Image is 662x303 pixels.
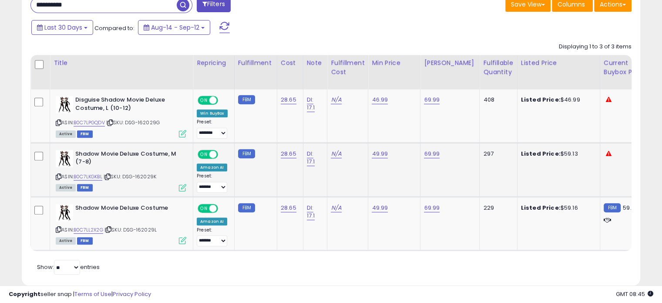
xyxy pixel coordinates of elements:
[521,96,593,104] div: $46.99
[281,58,299,68] div: Cost
[56,130,76,138] span: All listings currently available for purchase on Amazon
[331,58,364,77] div: Fulfillment Cost
[197,218,227,225] div: Amazon AI
[483,150,510,158] div: 297
[113,290,151,298] a: Privacy Policy
[424,150,440,158] a: 69.99
[372,95,388,104] a: 46.99
[197,58,231,68] div: Repricing
[424,204,440,212] a: 69.99
[197,163,227,171] div: Amazon AI
[281,95,296,104] a: 28.65
[9,290,151,299] div: seller snap | |
[307,204,315,220] a: DI: 17.1
[77,130,93,138] span: FBM
[372,150,388,158] a: 49.99
[56,204,73,221] img: 41ZIDQ56u4L._SL40_.jpg
[521,58,596,68] div: Listed Price
[31,20,93,35] button: Last 30 Days
[197,173,228,193] div: Preset:
[521,150,593,158] div: $59.13
[307,150,315,166] a: DI: 17.1
[106,119,160,126] span: | SKU: DSG-162029G
[56,150,186,191] div: ASIN:
[307,58,324,68] div: Note
[521,95,561,104] b: Listed Price:
[307,95,315,112] a: DI: 17.1
[372,204,388,212] a: 49.99
[217,97,231,104] span: OFF
[238,149,255,158] small: FBM
[197,119,228,139] div: Preset:
[75,204,181,214] b: Shadow Movie Deluxe Costume
[197,227,228,247] div: Preset:
[424,95,440,104] a: 69.99
[281,150,296,158] a: 28.65
[77,237,93,245] span: FBM
[198,204,209,212] span: ON
[197,109,228,117] div: Win BuyBox
[217,204,231,212] span: OFF
[604,58,649,77] div: Current Buybox Price
[424,58,476,68] div: [PERSON_NAME]
[56,204,186,244] div: ASIN:
[483,204,510,212] div: 229
[217,150,231,158] span: OFF
[104,173,156,180] span: | SKU: DSG-162029K
[198,150,209,158] span: ON
[238,95,255,104] small: FBM
[44,23,82,32] span: Last 30 Days
[372,58,417,68] div: Min Price
[331,95,341,104] a: N/A
[54,58,189,68] div: Title
[198,97,209,104] span: ON
[616,290,653,298] span: 2025-10-13 08:45 GMT
[74,290,111,298] a: Terms of Use
[74,226,103,234] a: B0C7LL2X2G
[521,150,561,158] b: Listed Price:
[56,184,76,191] span: All listings currently available for purchase on Amazon
[483,58,513,77] div: Fulfillable Quantity
[37,263,100,271] span: Show: entries
[104,226,157,233] span: | SKU: DSG-162029L
[238,203,255,212] small: FBM
[281,204,296,212] a: 28.65
[521,204,561,212] b: Listed Price:
[74,173,102,180] a: B0C7LKGKBL
[56,96,186,136] div: ASIN:
[138,20,210,35] button: Aug-14 - Sep-12
[623,204,638,212] span: 59.99
[56,150,73,167] img: 41ZIDQ56u4L._SL40_.jpg
[331,204,341,212] a: N/A
[75,96,181,114] b: Disguise Shadow Movie Deluxe Costume, L (10-12)
[151,23,199,32] span: Aug-14 - Sep-12
[9,290,40,298] strong: Copyright
[483,96,510,104] div: 408
[94,24,134,32] span: Compared to:
[521,204,593,212] div: $59.16
[238,58,273,68] div: Fulfillment
[559,43,632,51] div: Displaying 1 to 3 of 3 items
[74,119,105,126] a: B0C7LPGQDV
[56,96,73,113] img: 41ZIDQ56u4L._SL40_.jpg
[56,237,76,245] span: All listings currently available for purchase on Amazon
[77,184,93,191] span: FBM
[331,150,341,158] a: N/A
[75,150,181,168] b: Shadow Movie Deluxe Costume, M (7-8)
[604,203,621,212] small: FBM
